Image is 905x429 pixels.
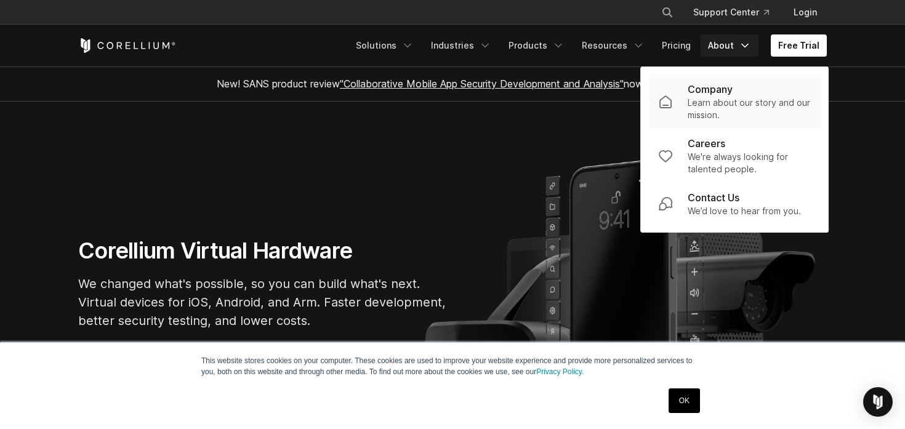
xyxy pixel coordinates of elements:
p: We changed what's possible, so you can build what's next. Virtual devices for iOS, Android, and A... [78,275,448,330]
p: Careers [688,136,725,151]
a: Products [501,34,572,57]
a: Contact Us We’d love to hear from you. [648,183,821,225]
p: We're always looking for talented people. [688,151,811,175]
a: OK [669,388,700,413]
h1: Corellium Virtual Hardware [78,237,448,265]
a: Resources [574,34,652,57]
a: About [701,34,758,57]
a: Support Center [683,1,779,23]
a: Login [784,1,827,23]
div: Open Intercom Messenger [863,387,893,417]
p: Learn about our story and our mission. [688,97,811,121]
span: New! SANS product review now available. [217,78,688,90]
a: Industries [424,34,499,57]
a: Careers We're always looking for talented people. [648,129,821,183]
button: Search [656,1,678,23]
div: Navigation Menu [348,34,827,57]
div: Navigation Menu [646,1,827,23]
p: This website stores cookies on your computer. These cookies are used to improve your website expe... [201,355,704,377]
a: "Collaborative Mobile App Security Development and Analysis" [340,78,624,90]
a: Pricing [654,34,698,57]
a: Corellium Home [78,38,176,53]
p: Company [688,82,733,97]
a: Free Trial [771,34,827,57]
a: Solutions [348,34,421,57]
a: Company Learn about our story and our mission. [648,74,821,129]
p: Contact Us [688,190,739,205]
a: Privacy Policy. [536,367,584,376]
p: We’d love to hear from you. [688,205,801,217]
